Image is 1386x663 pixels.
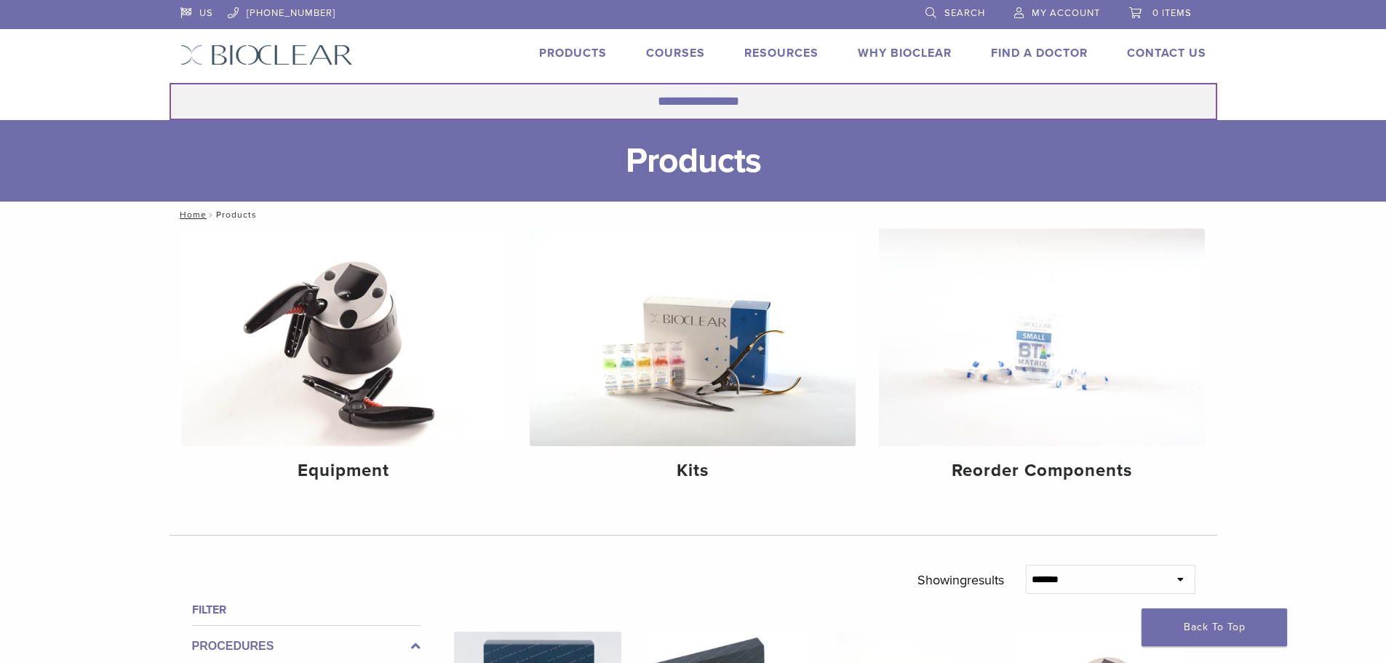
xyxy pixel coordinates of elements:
p: Showing results [917,565,1004,595]
a: Home [175,210,207,220]
img: Bioclear [180,44,353,65]
a: Find A Doctor [991,46,1088,60]
span: / [207,211,216,218]
a: Why Bioclear [858,46,952,60]
span: My Account [1032,7,1100,19]
a: Courses [646,46,705,60]
a: Reorder Components [879,229,1205,493]
label: Procedures [192,638,421,655]
img: Reorder Components [879,229,1205,446]
a: Contact Us [1127,46,1206,60]
span: Search [944,7,985,19]
img: Kits [530,229,856,446]
h4: Kits [541,458,844,484]
nav: Products [170,202,1217,228]
h4: Equipment [193,458,495,484]
a: Kits [530,229,856,493]
a: Resources [744,46,819,60]
h4: Filter [192,601,421,619]
span: 0 items [1152,7,1192,19]
a: Products [539,46,607,60]
a: Back To Top [1142,608,1287,646]
a: Equipment [181,229,507,493]
h4: Reorder Components [891,458,1193,484]
img: Equipment [181,229,507,446]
